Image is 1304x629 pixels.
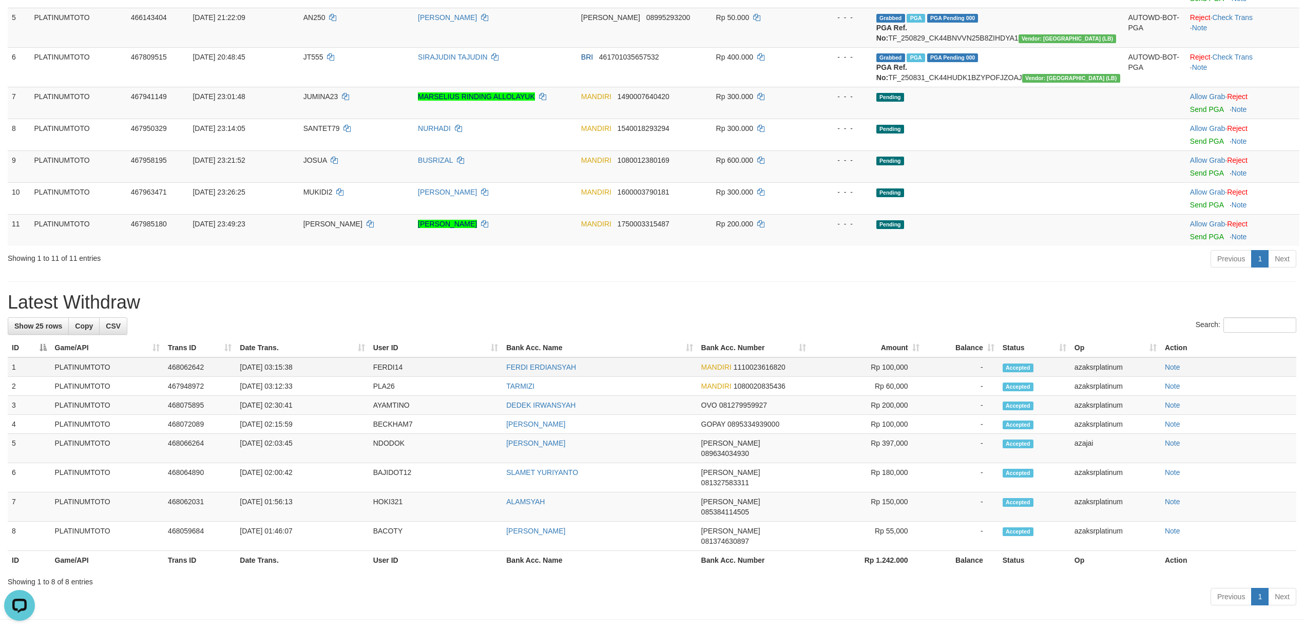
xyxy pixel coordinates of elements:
a: Allow Grab [1190,188,1225,196]
div: Showing 1 to 11 of 11 entries [8,249,535,263]
span: Rp 200.000 [716,220,753,228]
a: Allow Grab [1190,92,1225,101]
td: PLATINUMTOTO [51,396,164,415]
a: Reject [1227,124,1248,132]
td: AUTOWD-BOT-PGA [1124,47,1186,87]
span: SANTET79 [303,124,340,132]
a: Next [1268,588,1296,605]
td: 5 [8,434,51,463]
h1: Latest Withdraw [8,292,1296,313]
a: SIRAJUDIN TAJUDIN [418,53,488,61]
td: [DATE] 01:56:13 [236,492,369,522]
span: MANDIRI [701,363,732,371]
span: CSV [106,322,121,330]
span: Copy 1750003315487 to clipboard [618,220,669,228]
td: AUTOWD-BOT-PGA [1124,8,1186,47]
span: Copy 461701035657532 to clipboard [599,53,659,61]
a: Previous [1211,250,1252,268]
td: [DATE] 02:00:42 [236,463,369,492]
td: [DATE] 03:15:38 [236,357,369,377]
td: PLATINUMTOTO [51,434,164,463]
td: [DATE] 02:30:41 [236,396,369,415]
th: Action [1161,338,1296,357]
label: Search: [1196,317,1296,333]
div: - - - [811,12,868,23]
td: 5 [8,8,30,47]
span: Accepted [1003,498,1033,507]
td: BAJIDOT12 [369,463,503,492]
span: Accepted [1003,383,1033,391]
td: [DATE] 01:46:07 [236,522,369,551]
a: CSV [99,317,127,335]
a: NURHADI [418,124,451,132]
span: MANDIRI [581,188,611,196]
td: 11 [8,214,30,246]
a: FERDI ERDIANSYAH [506,363,576,371]
th: User ID [369,551,503,570]
a: Reject [1190,53,1211,61]
span: Pending [876,220,904,229]
td: PLATINUMTOTO [30,214,127,246]
span: [PERSON_NAME] [303,220,362,228]
a: Note [1165,527,1180,535]
a: Check Trans [1212,13,1253,22]
a: SLAMET YURIYANTO [506,468,578,476]
a: ALAMSYAH [506,498,545,506]
div: - - - [811,155,868,165]
a: Note [1192,63,1207,71]
a: Note [1165,468,1180,476]
span: 467963471 [131,188,167,196]
th: Bank Acc. Number [697,551,811,570]
div: - - - [811,52,868,62]
span: JT555 [303,53,323,61]
span: Pending [876,93,904,102]
td: - [924,377,999,396]
td: 468064890 [164,463,236,492]
span: 466143404 [131,13,167,22]
span: Rp 300.000 [716,124,753,132]
div: Showing 1 to 8 of 8 entries [8,573,1296,587]
td: BACOTY [369,522,503,551]
th: Trans ID: activate to sort column ascending [164,338,236,357]
td: azaksrplatinum [1070,492,1161,522]
th: Date Trans.: activate to sort column ascending [236,338,369,357]
span: [PERSON_NAME] [701,439,760,447]
td: 6 [8,463,51,492]
td: azaksrplatinum [1070,415,1161,434]
a: Note [1165,498,1180,506]
a: Next [1268,250,1296,268]
a: Send PGA [1190,201,1223,209]
span: Copy 1110023616820 to clipboard [734,363,785,371]
td: Rp 180,000 [810,463,923,492]
span: Accepted [1003,421,1033,429]
td: azaksrplatinum [1070,396,1161,415]
td: azaksrplatinum [1070,357,1161,377]
td: · [1186,214,1299,246]
span: Copy 081374630897 to clipboard [701,537,749,545]
td: PLATINUMTOTO [51,492,164,522]
span: · [1190,124,1227,132]
span: 467958195 [131,156,167,164]
td: - [924,522,999,551]
th: Balance: activate to sort column ascending [924,338,999,357]
a: [PERSON_NAME] [506,527,565,535]
a: Note [1232,233,1247,241]
td: PLATINUMTOTO [30,182,127,214]
td: PLATINUMTOTO [30,87,127,119]
span: Copy 1490007640420 to clipboard [618,92,669,101]
span: Pending [876,188,904,197]
td: [DATE] 03:12:33 [236,377,369,396]
a: Note [1165,363,1180,371]
span: 467985180 [131,220,167,228]
span: [DATE] 23:21:52 [193,156,245,164]
td: Rp 100,000 [810,415,923,434]
td: 468059684 [164,522,236,551]
td: 6 [8,47,30,87]
span: GOPAY [701,420,725,428]
th: Status [999,551,1070,570]
span: Rp 600.000 [716,156,753,164]
span: Accepted [1003,440,1033,448]
span: Copy 1080020835436 to clipboard [734,382,785,390]
span: [DATE] 20:48:45 [193,53,245,61]
span: Copy 0895334939000 to clipboard [727,420,779,428]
